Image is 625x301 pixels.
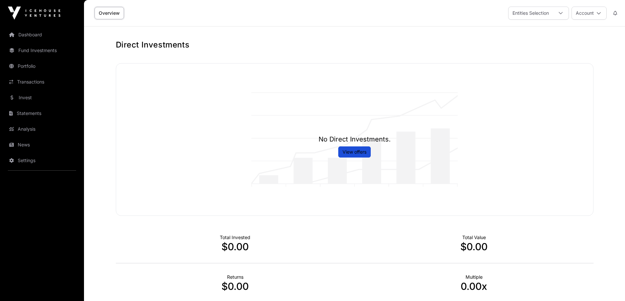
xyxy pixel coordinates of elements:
[5,43,79,58] a: Fund Investments
[5,153,79,168] a: Settings
[509,7,553,19] div: Entities Selection
[116,40,594,50] h1: Direct Investments
[355,234,594,241] p: Total Value
[94,7,124,19] a: Overview
[5,138,79,152] a: News
[116,241,355,253] p: $0.00
[355,241,594,253] p: $0.00
[5,90,79,105] a: Invest
[5,75,79,89] a: Transactions
[343,149,366,155] a: View offers
[572,7,607,20] button: Account
[5,59,79,73] a: Portfolio
[592,270,625,301] iframe: Chat Widget
[5,106,79,121] a: Statements
[116,274,355,280] p: Returns
[355,280,594,292] p: 0.00x
[355,274,594,280] p: Multiple
[116,280,355,292] p: $0.00
[5,122,79,136] a: Analysis
[338,146,371,158] button: View offers
[8,7,60,20] img: Icehouse Ventures Logo
[319,135,391,144] h1: No Direct Investments.
[5,28,79,42] a: Dashboard
[116,234,355,241] p: Total Invested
